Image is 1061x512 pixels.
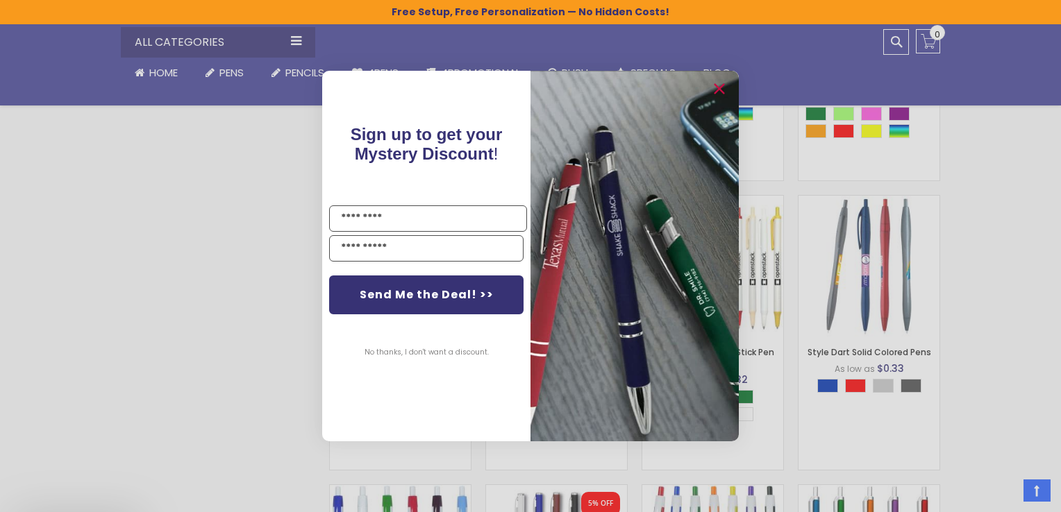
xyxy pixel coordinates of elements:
[351,125,503,163] span: !
[708,78,730,100] button: Close dialog
[351,125,503,163] span: Sign up to get your Mystery Discount
[329,275,524,314] button: Send Me the Deal! >>
[358,335,496,370] button: No thanks, I don't want a discount.
[946,475,1061,512] iframe: Google Customer Reviews
[530,71,739,441] img: pop-up-image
